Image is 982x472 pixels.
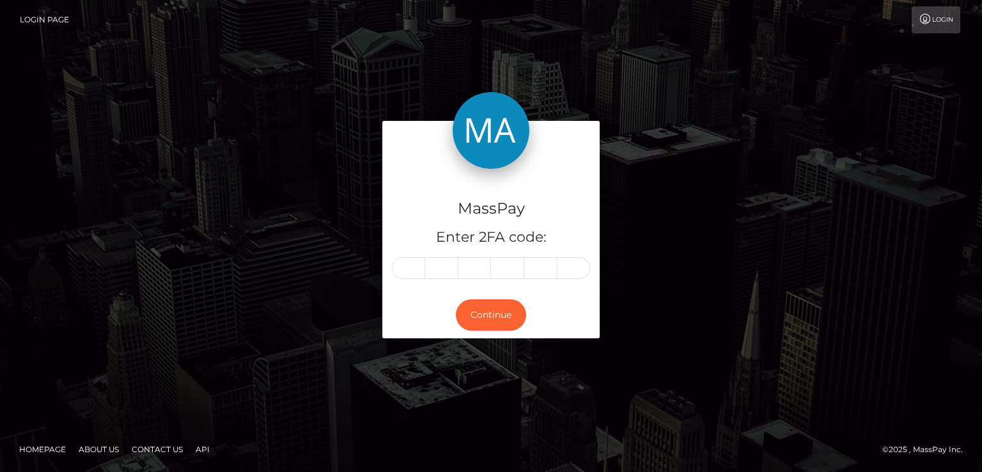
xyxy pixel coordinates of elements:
[14,439,71,459] a: Homepage
[392,228,590,248] h5: Enter 2FA code:
[127,439,188,459] a: Contact Us
[74,439,124,459] a: About Us
[882,443,972,457] div: © 2025 , MassPay Inc.
[20,6,69,33] a: Login Page
[456,299,526,331] button: Continue
[453,92,529,169] img: MassPay
[191,439,215,459] a: API
[392,198,590,220] h4: MassPay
